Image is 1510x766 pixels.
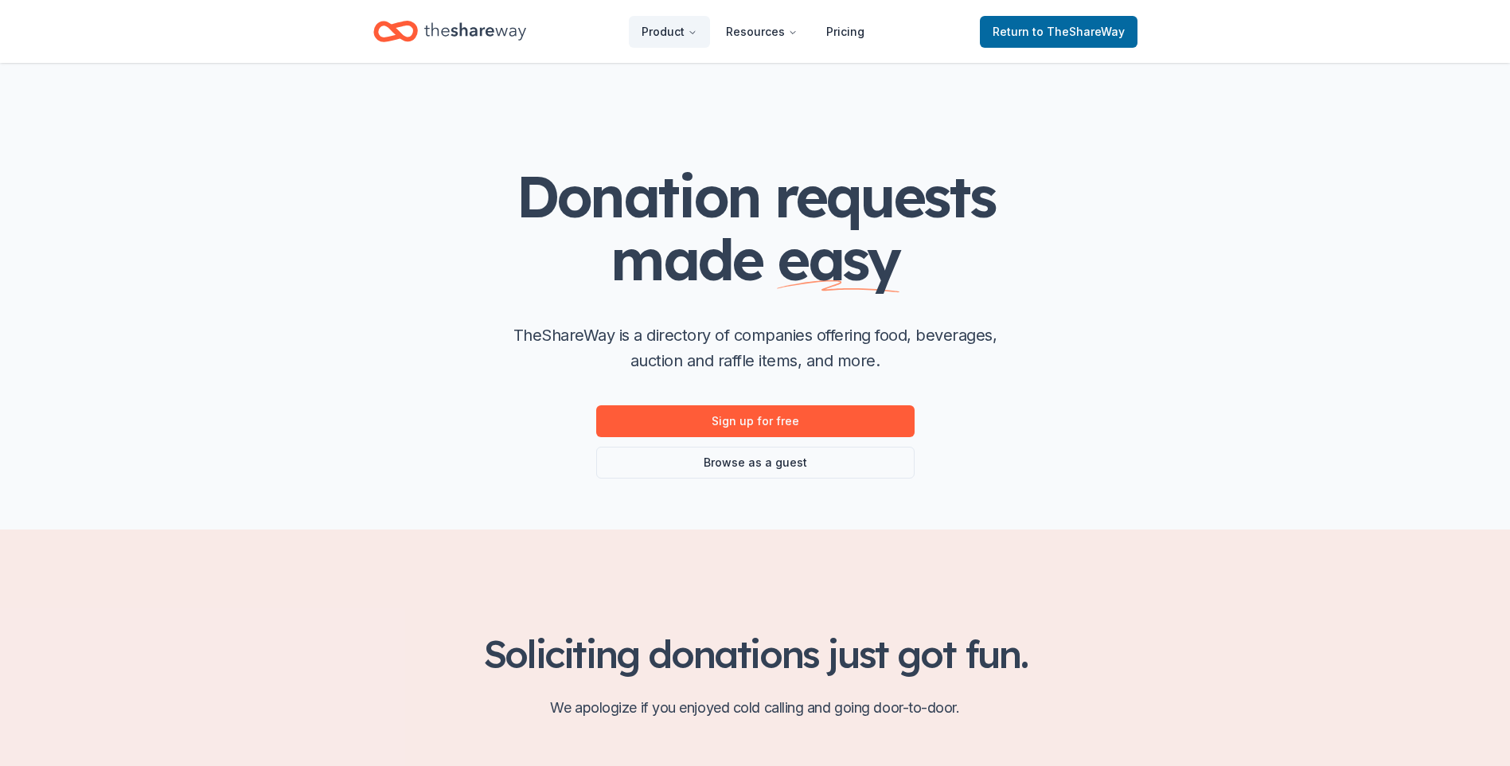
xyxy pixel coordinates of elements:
a: Pricing [814,16,877,48]
button: Resources [713,16,810,48]
h1: Donation requests made [437,165,1074,291]
a: Browse as a guest [596,447,915,479]
a: Sign up for free [596,405,915,437]
span: Return [993,22,1125,41]
span: to TheShareWay [1032,25,1125,38]
a: Returnto TheShareWay [980,16,1137,48]
a: Home [373,13,526,50]
h2: Soliciting donations just got fun. [373,631,1137,676]
nav: Main [629,13,877,50]
button: Product [629,16,710,48]
span: easy [777,223,899,295]
p: We apologize if you enjoyed cold calling and going door-to-door. [373,695,1137,721]
p: TheShareWay is a directory of companies offering food, beverages, auction and raffle items, and m... [501,322,1010,373]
